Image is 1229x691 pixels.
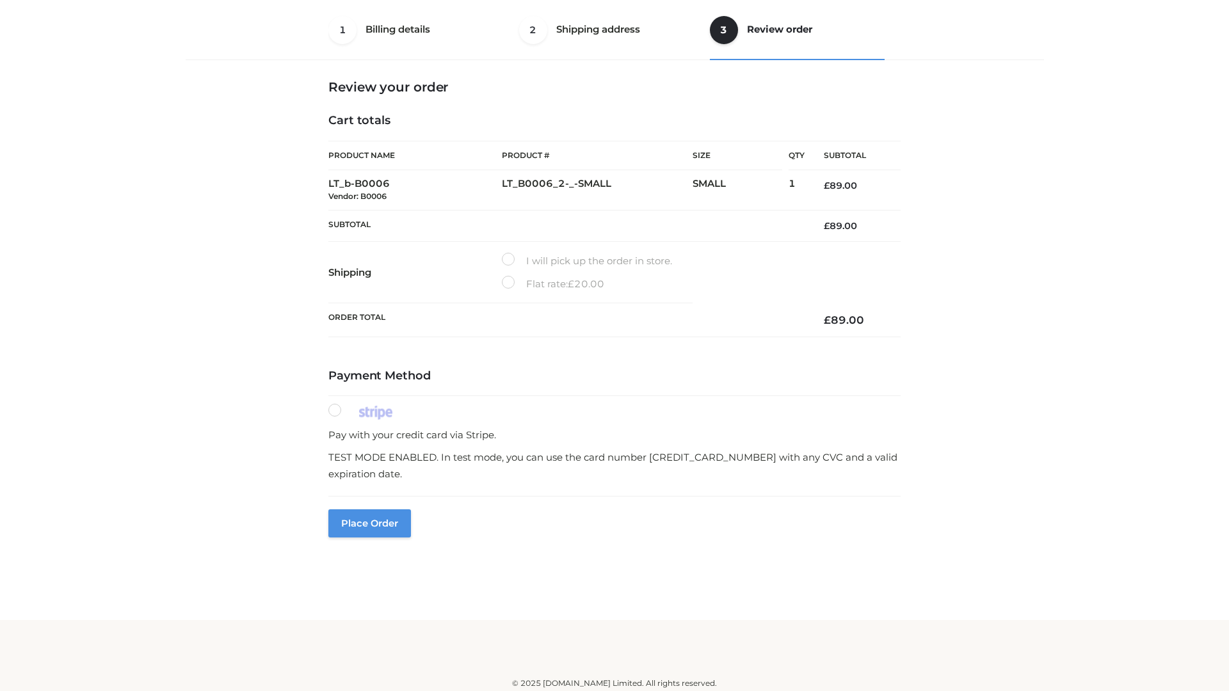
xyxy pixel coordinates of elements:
p: Pay with your credit card via Stripe. [328,427,901,443]
span: £ [824,180,830,191]
td: SMALL [693,170,789,210]
span: £ [824,220,830,232]
h4: Payment Method [328,369,901,383]
td: LT_B0006_2-_-SMALL [502,170,693,210]
bdi: 89.00 [824,314,864,326]
td: 1 [789,170,805,210]
h4: Cart totals [328,114,901,128]
th: Qty [789,141,805,170]
bdi: 89.00 [824,220,857,232]
th: Order Total [328,303,805,337]
span: £ [824,314,831,326]
th: Product Name [328,141,502,170]
th: Subtotal [328,210,805,241]
bdi: 20.00 [568,278,604,290]
span: £ [568,278,574,290]
label: Flat rate: [502,276,604,292]
th: Size [693,141,782,170]
label: I will pick up the order in store. [502,253,672,269]
h3: Review your order [328,79,901,95]
small: Vendor: B0006 [328,191,387,201]
th: Product # [502,141,693,170]
th: Subtotal [805,141,901,170]
button: Place order [328,509,411,537]
td: LT_b-B0006 [328,170,502,210]
bdi: 89.00 [824,180,857,191]
div: © 2025 [DOMAIN_NAME] Limited. All rights reserved. [190,677,1039,690]
p: TEST MODE ENABLED. In test mode, you can use the card number [CREDIT_CARD_NUMBER] with any CVC an... [328,449,901,482]
th: Shipping [328,242,502,303]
